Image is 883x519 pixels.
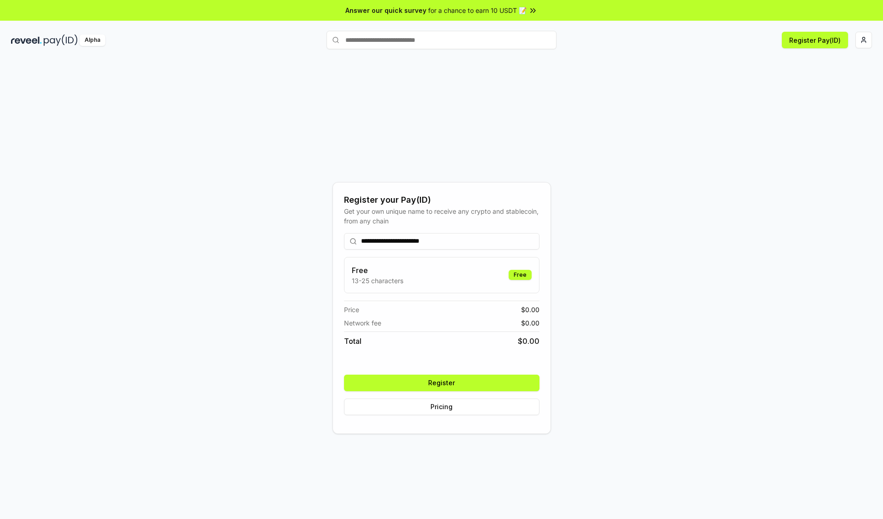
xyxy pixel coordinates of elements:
[44,34,78,46] img: pay_id
[344,336,361,347] span: Total
[344,399,539,415] button: Pricing
[11,34,42,46] img: reveel_dark
[344,305,359,314] span: Price
[518,336,539,347] span: $ 0.00
[344,375,539,391] button: Register
[80,34,105,46] div: Alpha
[428,6,527,15] span: for a chance to earn 10 USDT 📝
[509,270,532,280] div: Free
[344,206,539,226] div: Get your own unique name to receive any crypto and stablecoin, from any chain
[521,318,539,328] span: $ 0.00
[352,276,403,285] p: 13-25 characters
[345,6,426,15] span: Answer our quick survey
[521,305,539,314] span: $ 0.00
[344,194,539,206] div: Register your Pay(ID)
[352,265,403,276] h3: Free
[782,32,848,48] button: Register Pay(ID)
[344,318,381,328] span: Network fee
